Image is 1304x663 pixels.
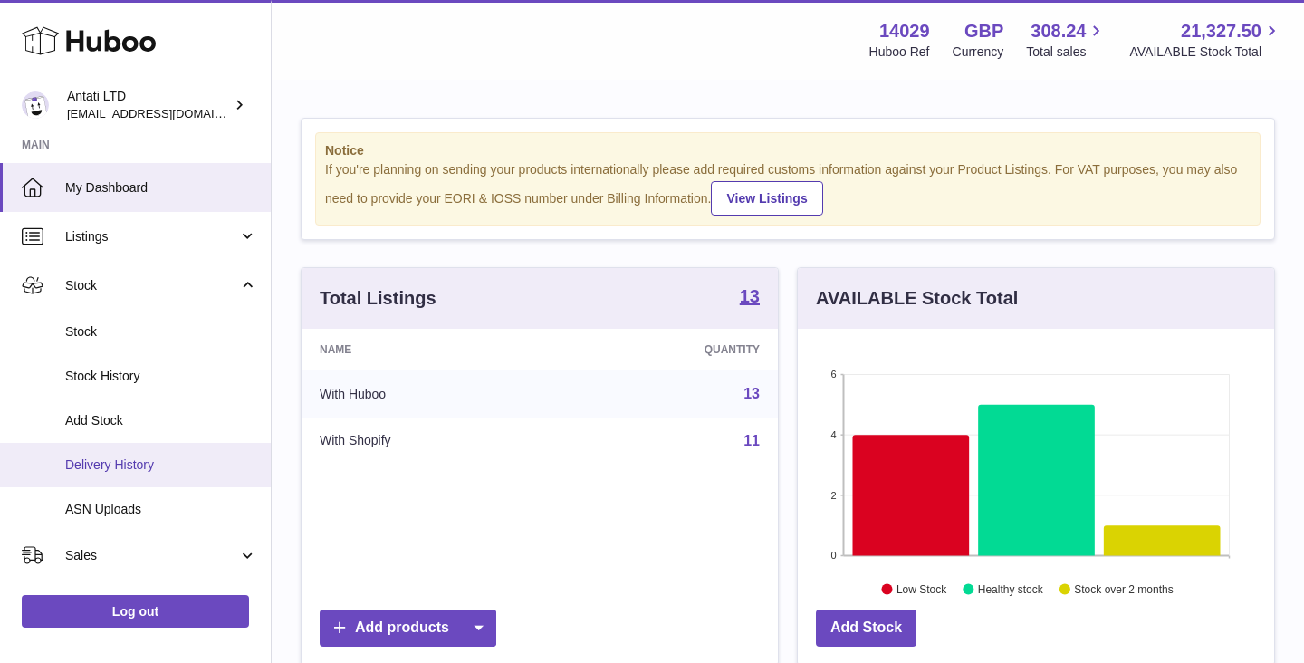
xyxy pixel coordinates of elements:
[830,429,836,440] text: 4
[320,610,496,647] a: Add products
[1026,43,1107,61] span: Total sales
[830,550,836,561] text: 0
[65,368,257,385] span: Stock History
[740,287,760,305] strong: 13
[816,610,916,647] a: Add Stock
[1129,43,1282,61] span: AVAILABLE Stock Total
[65,412,257,429] span: Add Stock
[65,277,238,294] span: Stock
[325,142,1251,159] strong: Notice
[869,43,930,61] div: Huboo Ref
[65,228,238,245] span: Listings
[65,323,257,341] span: Stock
[325,161,1251,216] div: If you're planning on sending your products internationally please add required customs informati...
[896,582,947,595] text: Low Stock
[740,287,760,309] a: 13
[302,418,559,465] td: With Shopify
[1031,19,1086,43] span: 308.24
[711,181,822,216] a: View Listings
[743,433,760,448] a: 11
[953,43,1004,61] div: Currency
[67,106,266,120] span: [EMAIL_ADDRESS][DOMAIN_NAME]
[65,456,257,474] span: Delivery History
[559,329,778,370] th: Quantity
[22,91,49,119] img: toufic@antatiskin.com
[830,369,836,380] text: 6
[65,501,257,518] span: ASN Uploads
[743,386,760,401] a: 13
[1074,582,1173,595] text: Stock over 2 months
[67,88,230,122] div: Antati LTD
[1129,19,1282,61] a: 21,327.50 AVAILABLE Stock Total
[830,489,836,500] text: 2
[302,329,559,370] th: Name
[1026,19,1107,61] a: 308.24 Total sales
[964,19,1003,43] strong: GBP
[1181,19,1261,43] span: 21,327.50
[879,19,930,43] strong: 14029
[302,370,559,418] td: With Huboo
[65,179,257,197] span: My Dashboard
[816,286,1018,311] h3: AVAILABLE Stock Total
[65,547,238,564] span: Sales
[22,595,249,628] a: Log out
[978,582,1044,595] text: Healthy stock
[320,286,436,311] h3: Total Listings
